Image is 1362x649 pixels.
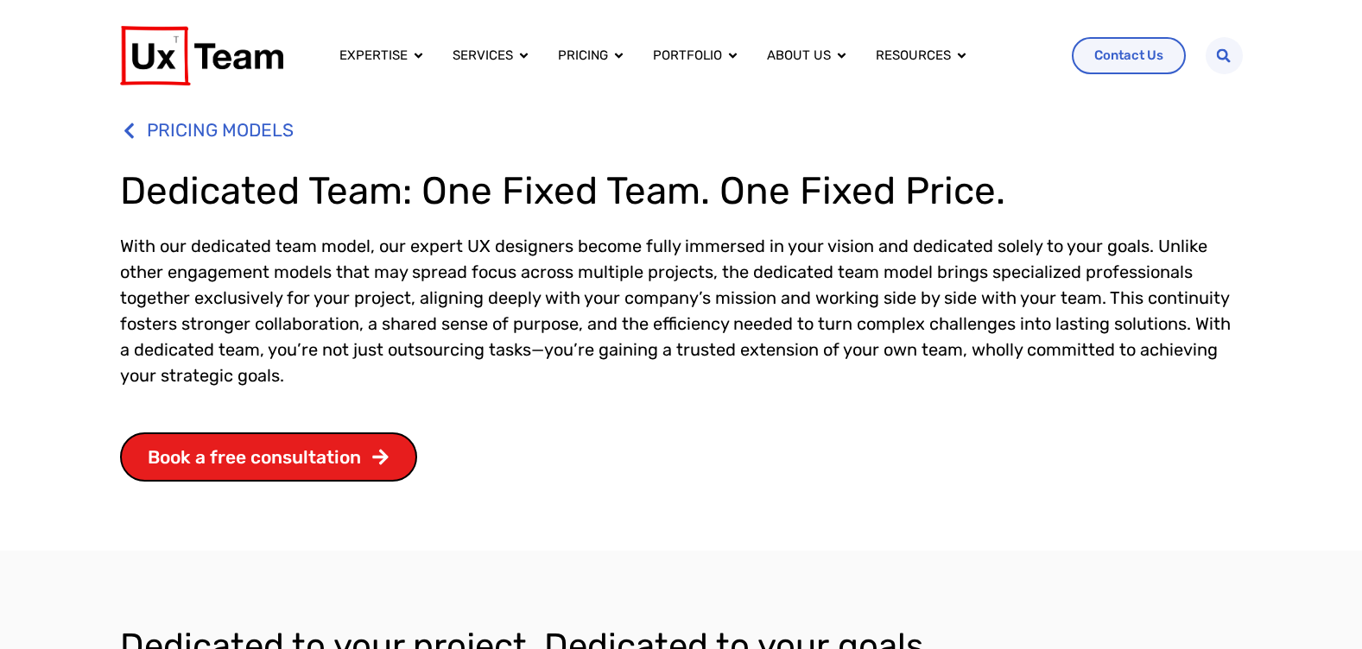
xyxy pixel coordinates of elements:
[120,111,1243,149] a: PRICING MODELS
[876,46,951,66] a: Resources
[767,46,831,66] a: About us
[653,46,722,66] a: Portfolio
[120,163,1243,219] h1: Dedicated Team: One Fixed Team. One Fixed Price.
[1206,37,1243,74] div: Search
[1072,37,1186,74] a: Contact Us
[120,26,283,85] img: UX Team Logo
[326,39,1058,72] nav: Menu
[558,46,608,66] a: Pricing
[120,432,417,482] a: Book a free consultation
[339,46,408,66] a: Expertise
[148,448,361,466] span: Book a free consultation
[1094,49,1163,62] span: Contact Us
[143,111,294,149] span: PRICING MODELS
[120,233,1243,388] p: With our dedicated team model, our expert UX designers become fully immersed in your vision and d...
[453,46,513,66] a: Services
[326,39,1058,72] div: Menu Toggle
